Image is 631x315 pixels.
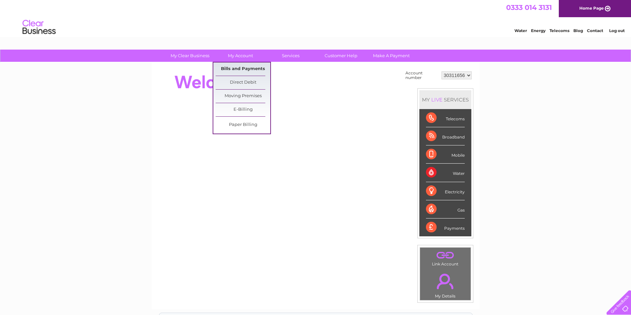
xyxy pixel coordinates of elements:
[506,3,552,12] a: 0333 014 3131
[216,90,270,103] a: Moving Premises
[426,127,465,145] div: Broadband
[426,218,465,236] div: Payments
[159,4,472,32] div: Clear Business is a trading name of Verastar Limited (registered in [GEOGRAPHIC_DATA] No. 3667643...
[550,28,569,33] a: Telecoms
[531,28,546,33] a: Energy
[587,28,603,33] a: Contact
[420,268,471,300] td: My Details
[163,50,217,62] a: My Clear Business
[314,50,368,62] a: Customer Help
[430,97,444,103] div: LIVE
[22,17,56,37] img: logo.png
[216,62,270,76] a: Bills and Payments
[364,50,419,62] a: Make A Payment
[216,103,270,116] a: E-Billing
[419,90,471,109] div: MY SERVICES
[263,50,318,62] a: Services
[213,50,268,62] a: My Account
[420,247,471,268] td: Link Account
[426,200,465,218] div: Gas
[609,28,625,33] a: Log out
[573,28,583,33] a: Blog
[216,118,270,132] a: Paper Billing
[216,76,270,89] a: Direct Debit
[422,270,469,293] a: .
[426,182,465,200] div: Electricity
[426,145,465,164] div: Mobile
[422,249,469,261] a: .
[426,164,465,182] div: Water
[426,109,465,127] div: Telecoms
[404,69,440,82] td: Account number
[514,28,527,33] a: Water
